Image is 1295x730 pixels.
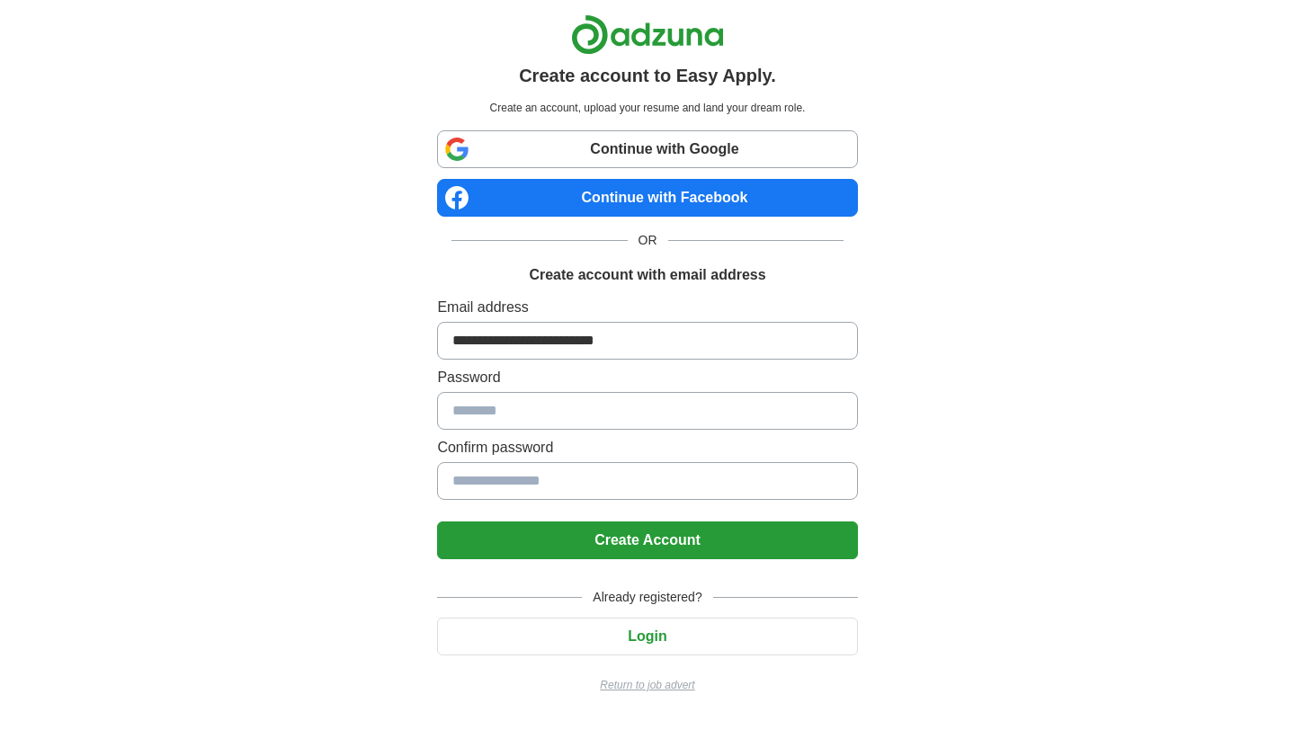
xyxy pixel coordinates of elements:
a: Continue with Facebook [437,179,857,217]
label: Email address [437,297,857,318]
h1: Create account to Easy Apply. [519,62,776,89]
button: Login [437,618,857,655]
label: Confirm password [437,437,857,458]
span: Already registered? [582,588,712,607]
p: Create an account, upload your resume and land your dream role. [441,100,853,116]
a: Return to job advert [437,677,857,693]
button: Create Account [437,521,857,559]
span: OR [628,231,668,250]
h1: Create account with email address [529,264,765,286]
label: Password [437,367,857,388]
a: Login [437,628,857,644]
img: Adzuna logo [571,14,724,55]
a: Continue with Google [437,130,857,168]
